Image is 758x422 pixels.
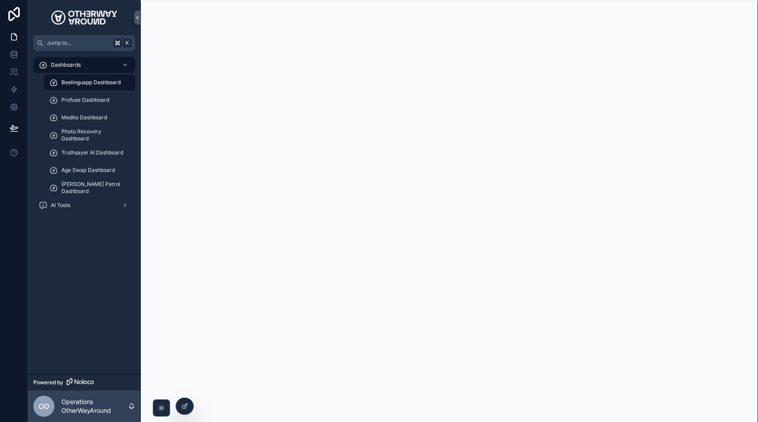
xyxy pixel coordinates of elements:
[44,145,135,161] a: Truthsayer AI Dashboard
[33,35,135,51] button: Jump to...K
[44,110,135,125] a: Medito Dashboard
[28,51,140,225] div: scrollable content
[61,114,107,121] span: Medito Dashboard
[33,197,135,213] a: AI Tools
[33,57,135,73] a: Dashboards
[44,162,135,178] a: Age Swap Dashboard
[61,181,126,195] span: [PERSON_NAME] Patrol Dashboard
[61,167,115,174] span: Age Swap Dashboard
[39,401,49,411] span: OO
[28,374,140,390] a: Powered by
[44,92,135,108] a: Profuse Dashboard
[44,75,135,90] a: Beelinguapp Dashboard
[51,202,70,209] span: AI Tools
[61,79,121,86] span: Beelinguapp Dashboard
[47,39,110,46] span: Jump to...
[44,127,135,143] a: Photo Recovery Dashboard
[61,397,128,415] p: Operations OtherWayAround
[51,11,117,25] img: App logo
[44,180,135,196] a: [PERSON_NAME] Patrol Dashboard
[61,149,123,156] span: Truthsayer AI Dashboard
[51,61,81,68] span: Dashboards
[33,379,63,386] span: Powered by
[61,128,126,142] span: Photo Recovery Dashboard
[61,97,109,104] span: Profuse Dashboard
[124,39,131,46] span: K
